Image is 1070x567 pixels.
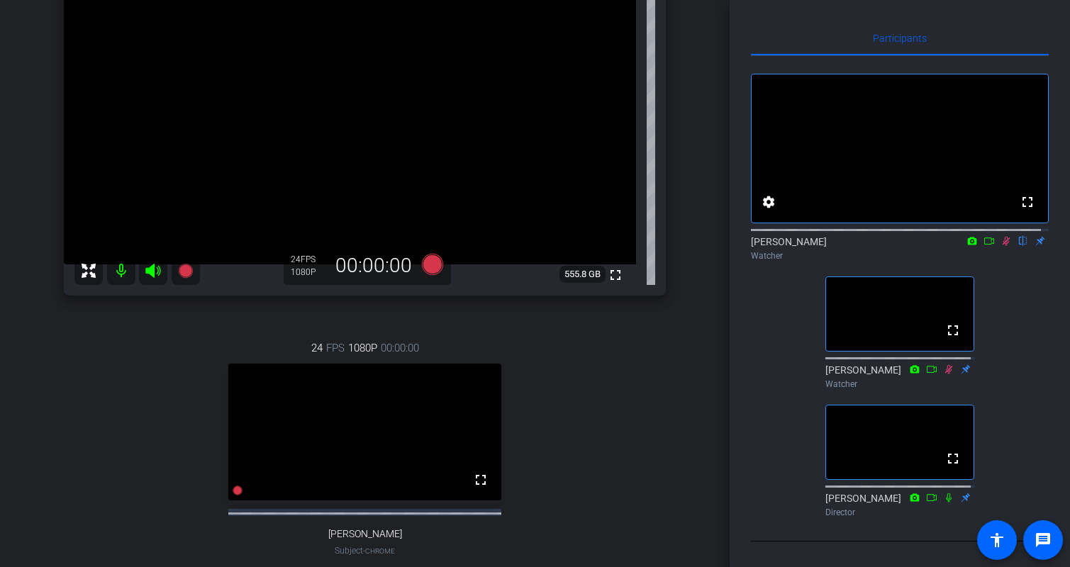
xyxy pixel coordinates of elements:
mat-icon: fullscreen [944,450,962,467]
div: Watcher [751,249,1049,262]
span: 24 [311,340,323,356]
span: [PERSON_NAME] [328,528,402,540]
mat-icon: fullscreen [1019,193,1036,210]
span: Chrome [365,547,395,555]
mat-icon: settings [760,193,777,210]
div: Watcher [825,378,974,391]
span: 00:00:00 [381,340,419,356]
mat-icon: fullscreen [944,322,962,339]
span: 555.8 GB [559,266,606,283]
mat-icon: accessibility [988,532,1005,549]
span: - [363,546,365,556]
div: 00:00:00 [326,254,421,278]
div: Director [825,506,974,519]
div: 24 [291,254,326,265]
div: [PERSON_NAME] [825,491,974,519]
span: FPS [301,254,316,264]
mat-icon: message [1035,532,1052,549]
div: [PERSON_NAME] [825,363,974,391]
span: Subject [335,544,395,557]
div: 1080P [291,266,326,278]
span: Participants [873,33,927,43]
span: 1080P [348,340,377,356]
div: [PERSON_NAME] [751,235,1049,262]
mat-icon: fullscreen [472,471,489,488]
span: FPS [326,340,345,356]
mat-icon: flip [1015,234,1032,247]
mat-icon: fullscreen [607,266,624,283]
